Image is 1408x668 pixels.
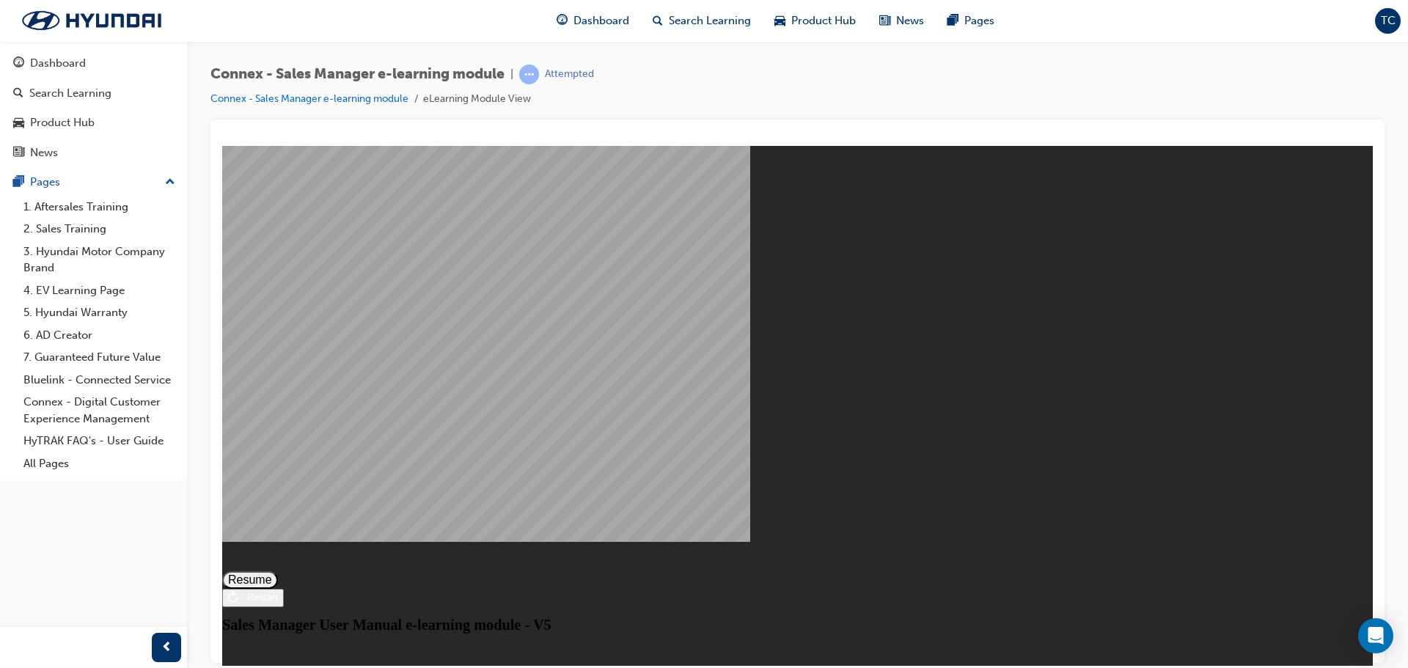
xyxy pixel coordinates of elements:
div: Search Learning [29,85,111,102]
a: 5. Hyundai Warranty [18,301,181,324]
span: Product Hub [791,12,856,29]
img: Trak [7,5,176,36]
button: DashboardSearch LearningProduct HubNews [6,47,181,169]
a: Dashboard [6,50,181,77]
span: Dashboard [573,12,629,29]
span: | [510,66,513,83]
a: guage-iconDashboard [545,6,641,36]
a: HyTRAK FAQ's - User Guide [18,430,181,452]
span: TC [1381,12,1396,29]
span: search-icon [13,87,23,100]
a: news-iconNews [868,6,936,36]
span: learningRecordVerb_ATTEMPT-icon [519,65,539,84]
a: News [6,139,181,166]
div: Open Intercom Messenger [1358,618,1393,653]
span: pages-icon [13,176,24,189]
div: Dashboard [30,55,86,72]
span: Pages [964,12,994,29]
span: car-icon [13,117,24,130]
span: prev-icon [161,639,172,657]
span: Search Learning [669,12,751,29]
button: Pages [6,169,181,196]
span: Connex - Sales Manager e-learning module [210,66,505,83]
span: news-icon [13,147,24,160]
span: News [896,12,924,29]
a: Connex - Sales Manager e-learning module [210,92,408,105]
li: eLearning Module View [423,91,531,108]
span: car-icon [774,12,785,30]
div: Pages [30,174,60,191]
div: Attempted [545,67,594,81]
a: 4. EV Learning Page [18,279,181,302]
a: All Pages [18,452,181,475]
div: Product Hub [30,114,95,131]
a: 7. Guaranteed Future Value [18,346,181,369]
a: 2. Sales Training [18,218,181,241]
span: search-icon [653,12,663,30]
a: Product Hub [6,109,181,136]
a: pages-iconPages [936,6,1006,36]
div: News [30,144,58,161]
button: TC [1375,8,1401,34]
a: 1. Aftersales Training [18,196,181,219]
span: guage-icon [13,57,24,70]
a: Connex - Digital Customer Experience Management [18,391,181,430]
a: 3. Hyundai Motor Company Brand [18,241,181,279]
a: Bluelink - Connected Service [18,369,181,392]
a: search-iconSearch Learning [641,6,763,36]
a: 6. AD Creator [18,324,181,347]
span: guage-icon [557,12,568,30]
a: car-iconProduct Hub [763,6,868,36]
span: pages-icon [947,12,958,30]
span: news-icon [879,12,890,30]
span: up-icon [165,173,175,192]
a: Search Learning [6,80,181,107]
